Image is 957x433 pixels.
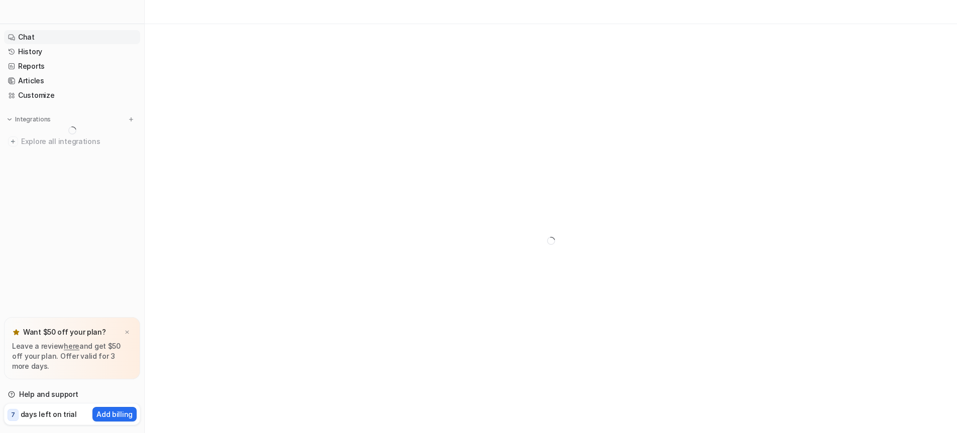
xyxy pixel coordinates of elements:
p: days left on trial [21,409,77,419]
span: Explore all integrations [21,133,136,150]
img: explore all integrations [8,136,18,147]
a: History [4,45,140,59]
p: Add billing [96,409,133,419]
img: x [124,329,130,336]
img: star [12,328,20,336]
a: here [64,342,79,350]
p: 7 [11,410,15,419]
a: Explore all integrations [4,134,140,149]
p: Leave a review and get $50 off your plan. Offer valid for 3 more days. [12,341,132,371]
a: Help and support [4,387,140,401]
img: expand menu [6,116,13,123]
img: menu_add.svg [128,116,135,123]
button: Add billing [92,407,137,421]
p: Want $50 off your plan? [23,327,106,337]
a: Articles [4,74,140,88]
a: Chat [4,30,140,44]
a: Reports [4,59,140,73]
p: Integrations [15,115,51,123]
button: Integrations [4,114,54,124]
a: Customize [4,88,140,102]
